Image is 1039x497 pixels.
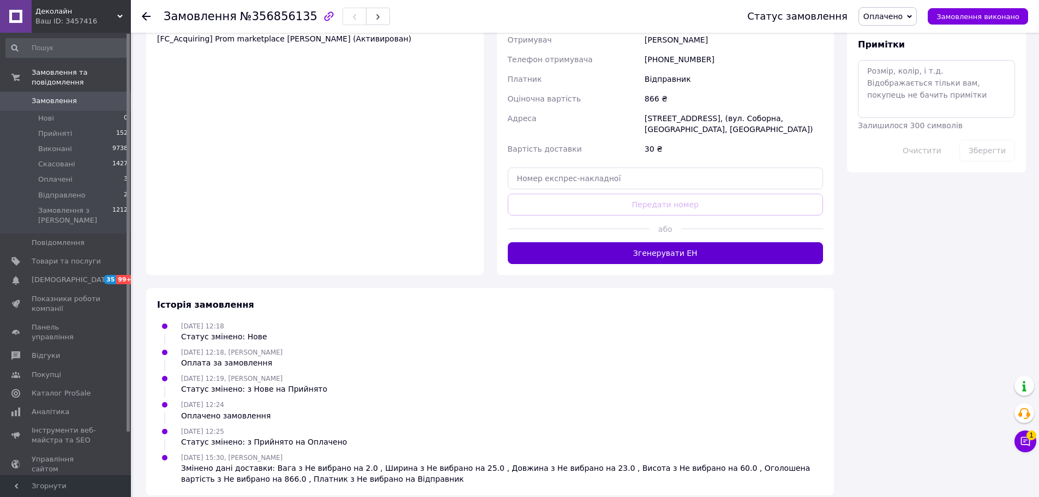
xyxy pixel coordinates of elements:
span: Відправлено [38,190,86,200]
span: Покупці [32,370,61,380]
span: Каталог ProSale [32,388,91,398]
span: Примітки [858,39,905,50]
div: Статус замовлення [747,11,848,22]
div: Ваш ID: 3457416 [35,16,131,26]
span: 0 [124,113,128,123]
span: №356856135 [240,10,317,23]
span: Оплачено [863,12,903,21]
input: Пошук [5,38,129,58]
span: Відгуки [32,351,60,361]
span: Деколайн [35,7,117,16]
button: Замовлення виконано [928,8,1028,25]
span: Замовлення [164,10,237,23]
div: 30 ₴ [642,139,825,159]
span: 1212 [112,206,128,225]
div: Статус змінено: Нове [181,331,267,342]
span: або [650,224,681,235]
div: Статус змінено: з Нове на Прийнято [181,384,327,394]
span: Замовлення з [PERSON_NAME] [38,206,112,225]
span: Замовлення та повідомлення [32,68,131,87]
div: [PERSON_NAME] [642,30,825,50]
span: 99+ [116,275,134,284]
span: Адреса [508,114,537,123]
span: Платник [508,75,542,83]
span: [DATE] 12:25 [181,428,224,435]
span: 1 [1026,430,1036,440]
span: Аналітика [32,407,69,417]
div: Відправник [642,69,825,89]
div: Оплата за замовлення [181,357,283,368]
div: Повернутися назад [142,11,151,22]
span: Оплачені [38,175,73,184]
button: Чат з покупцем1 [1014,430,1036,452]
input: Номер експрес-накладної [508,167,824,189]
span: Скасовані [38,159,75,169]
button: Згенерувати ЕН [508,242,824,264]
div: [STREET_ADDRESS], (вул. Соборна, [GEOGRAPHIC_DATA], [GEOGRAPHIC_DATA]) [642,109,825,139]
span: Отримувач [508,35,552,44]
span: Повідомлення [32,238,85,248]
span: [DATE] 12:18, [PERSON_NAME] [181,349,283,356]
span: Інструменти веб-майстра та SEO [32,426,101,445]
span: [DATE] 12:24 [181,401,224,409]
div: Змінено дані доставки: Вага з Не вибрано на 2.0 , Ширина з Не вибрано на 25.0 , Довжина з Не вибр... [181,463,823,484]
div: [FC_Acquiring] Prom marketplace [PERSON_NAME] (Активирован) [157,33,473,44]
span: 3 [124,175,128,184]
span: [DATE] 12:18 [181,322,224,330]
span: 9738 [112,144,128,154]
div: Статус змінено: з Прийнято на Оплачено [181,436,347,447]
span: 1427 [112,159,128,169]
span: Замовлення виконано [936,13,1019,21]
span: 35 [104,275,116,284]
span: Виконані [38,144,72,154]
span: Замовлення [32,96,77,106]
span: Нові [38,113,54,123]
span: Панель управління [32,322,101,342]
span: Оціночна вартість [508,94,581,103]
span: [DATE] 12:19, [PERSON_NAME] [181,375,283,382]
span: Історія замовлення [157,300,254,310]
span: Товари та послуги [32,256,101,266]
span: 2 [124,190,128,200]
span: Залишилося 300 символів [858,121,963,130]
span: [DEMOGRAPHIC_DATA] [32,275,112,285]
span: [DATE] 15:30, [PERSON_NAME] [181,454,283,462]
span: Вартість доставки [508,145,582,153]
span: Управління сайтом [32,454,101,474]
span: 152 [116,129,128,139]
div: [PHONE_NUMBER] [642,50,825,69]
span: Показники роботи компанії [32,294,101,314]
span: Прийняті [38,129,72,139]
div: 866 ₴ [642,89,825,109]
span: Телефон отримувача [508,55,593,64]
div: Оплачено замовлення [181,410,271,421]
